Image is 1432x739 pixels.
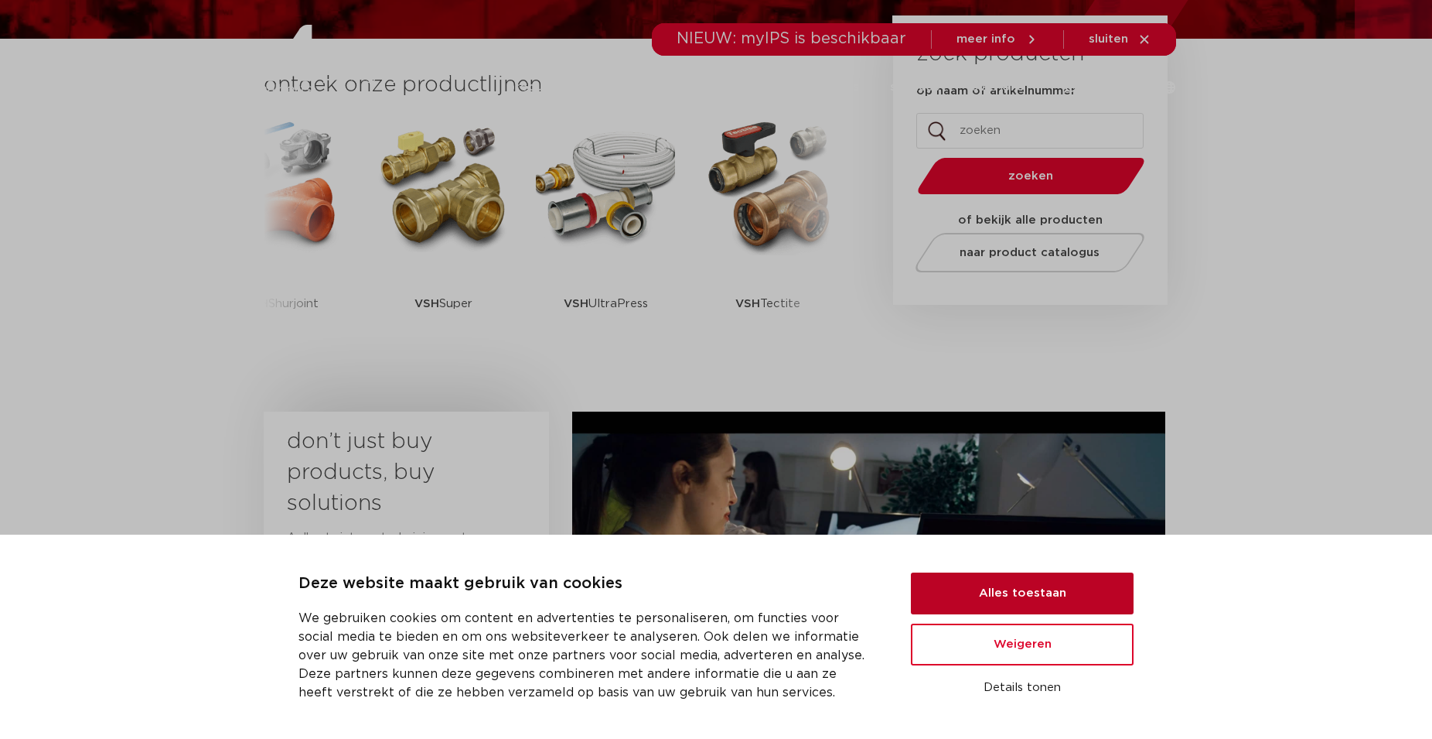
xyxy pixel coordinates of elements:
[956,33,1038,46] a: meer info
[287,426,497,519] h3: don’t just buy products, buy solutions
[507,57,570,117] a: producten
[912,156,1151,196] button: zoeken
[956,33,1015,45] span: meer info
[507,57,1024,117] nav: Menu
[287,525,497,649] p: Aalberts integrated piping systems ontwikkelt de meest geavanceerde geïntegreerde leidingsystemen...
[572,532,1165,607] h3: [PERSON_NAME] IPS design service
[244,255,319,352] p: Shurjoint
[1089,33,1128,45] span: sluiten
[911,573,1134,614] button: Alles toestaan
[298,572,874,597] p: Deze website maakt gebruik van cookies
[911,624,1134,665] button: Weigeren
[536,116,675,352] a: VSHUltraPress
[890,57,939,117] a: services
[912,233,1149,272] a: naar product catalogus
[793,57,859,117] a: downloads
[970,57,1024,117] a: over ons
[735,255,800,352] p: Tectite
[211,116,350,352] a: VSHShurjoint
[564,255,648,352] p: UltraPress
[564,298,588,310] strong: VSH
[414,298,439,310] strong: VSH
[298,609,874,702] p: We gebruiken cookies om content en advertenties te personaliseren, om functies voor social media ...
[373,116,513,352] a: VSHSuper
[681,57,762,117] a: toepassingen
[960,247,1100,258] span: naar product catalogus
[1101,56,1117,118] div: my IPS
[957,170,1105,182] span: zoeken
[601,57,650,117] a: markten
[958,214,1103,226] strong: of bekijk alle producten
[916,113,1144,149] input: zoeken
[698,116,837,352] a: VSHTectite
[911,675,1134,701] button: Details tonen
[735,298,760,310] strong: VSH
[1089,33,1151,46] a: sluiten
[677,31,906,46] span: NIEUW: myIPS is beschikbaar
[414,255,472,352] p: Super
